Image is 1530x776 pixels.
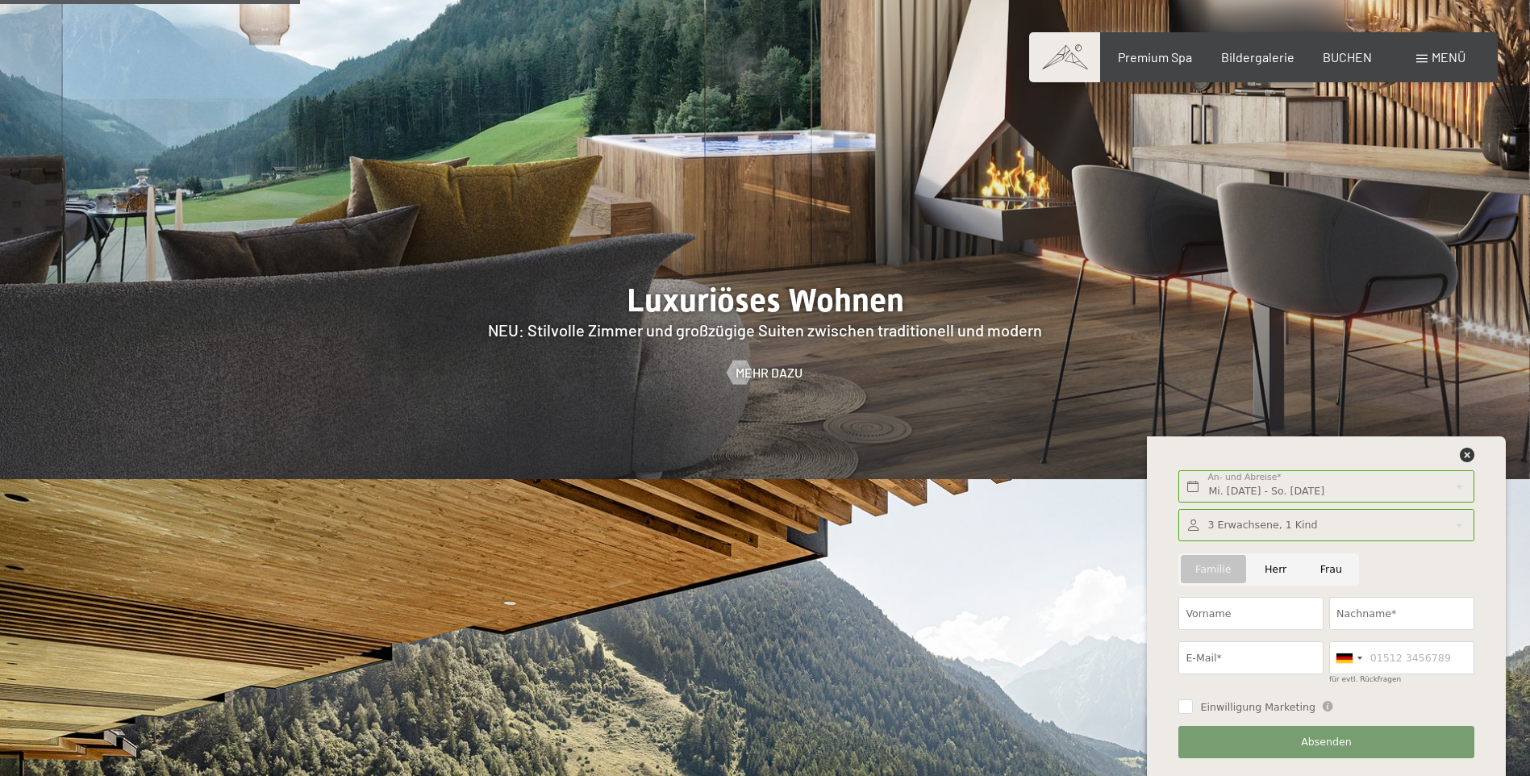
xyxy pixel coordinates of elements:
[1221,49,1294,65] a: Bildergalerie
[736,364,803,382] span: Mehr dazu
[1432,49,1465,65] span: Menü
[1330,642,1367,674] div: Germany (Deutschland): +49
[1329,675,1401,683] label: für evtl. Rückfragen
[727,364,803,382] a: Mehr dazu
[1329,641,1474,674] input: 01512 3456789
[1178,726,1474,759] button: Absenden
[1200,700,1315,715] span: Einwilligung Marketing
[1323,49,1372,65] a: BUCHEN
[1301,735,1352,749] span: Absenden
[1118,49,1192,65] a: Premium Spa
